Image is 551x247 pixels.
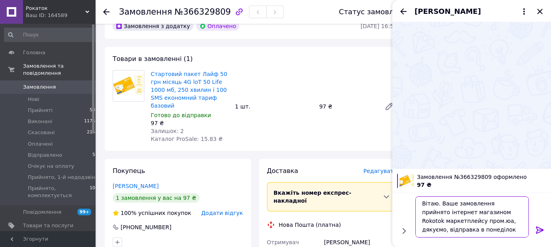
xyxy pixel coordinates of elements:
[28,118,52,125] span: Виконані
[399,7,408,16] button: Назад
[151,136,223,142] span: Каталог ProSale: 15.83 ₴
[232,101,316,112] div: 1 шт.
[415,196,529,237] textarea: Вітаю. Ваше замовлення прийнято інтернет магазином Rokotok маркетплейсу пром.юа, дякуємо, відправ...
[113,167,145,175] span: Покупець
[151,71,227,109] a: Стартовий пакет Лайф 50 грн місяць 4G loT 50 Life 1000 мб, 250 хвилин і 100 SMS економний тариф б...
[28,141,53,148] span: Оплачені
[267,239,299,245] span: Отримувач
[267,167,298,175] span: Доставка
[23,222,73,229] span: Товари та послуги
[113,55,193,63] span: Товари в замовленні (1)
[399,226,409,236] button: Показати кнопки
[361,23,397,29] time: [DATE] 16:51
[28,107,52,114] span: Прийняті
[90,107,98,114] span: 580
[113,193,200,203] div: 1 замовлення у вас на 97 ₴
[151,112,211,118] span: Готово до відправки
[23,49,45,56] span: Головна
[28,174,95,181] span: Прийнято, 1-й недодзвін
[339,8,412,16] div: Статус замовлення
[175,7,231,17] span: №366329809
[113,75,144,97] img: Стартовий пакет Лайф 50 грн місяць 4G loT 50 Life 1000 мб, 250 хвилин і 100 SMS економний тариф б...
[201,210,243,216] span: Додати відгук
[28,96,39,103] span: Нові
[196,21,239,31] div: Оплачено
[417,173,546,181] span: Замовлення №366329809 оформлено
[119,7,172,17] span: Замовлення
[415,6,481,17] span: [PERSON_NAME]
[84,118,98,125] span: 11758
[103,8,109,16] div: Повернутися назад
[26,12,95,19] div: Ваш ID: 164589
[113,209,191,217] div: успішних покупок
[417,182,431,188] span: 97 ₴
[120,223,172,231] div: [PHONE_NUMBER]
[151,128,184,134] span: Залишок: 2
[23,84,56,91] span: Замовлення
[23,209,61,216] span: Повідомлення
[28,129,55,136] span: Скасовані
[4,28,99,42] input: Пошук
[28,163,74,170] span: Очікує на оплату
[26,5,85,12] span: Рокаток
[399,174,414,188] img: 6810853275_w100_h100_startovyj-paket-lajf.jpg
[90,185,98,199] span: 103
[316,101,378,112] div: 97 ₴
[113,21,193,31] div: Замовлення з додатку
[381,99,397,114] a: Редагувати
[363,168,397,174] span: Редагувати
[277,221,343,229] div: Нова Пошта (платна)
[28,152,62,159] span: Відправлено
[23,63,95,77] span: Замовлення та повідомлення
[113,183,159,189] a: [PERSON_NAME]
[121,210,136,216] span: 100%
[87,129,98,136] span: 2158
[151,119,228,127] div: 97 ₴
[77,209,91,215] span: 99+
[274,190,351,204] span: Вкажіть номер експрес-накладної
[535,7,545,16] button: Закрити
[415,6,529,17] button: [PERSON_NAME]
[28,185,90,199] span: Прийнято, комплектується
